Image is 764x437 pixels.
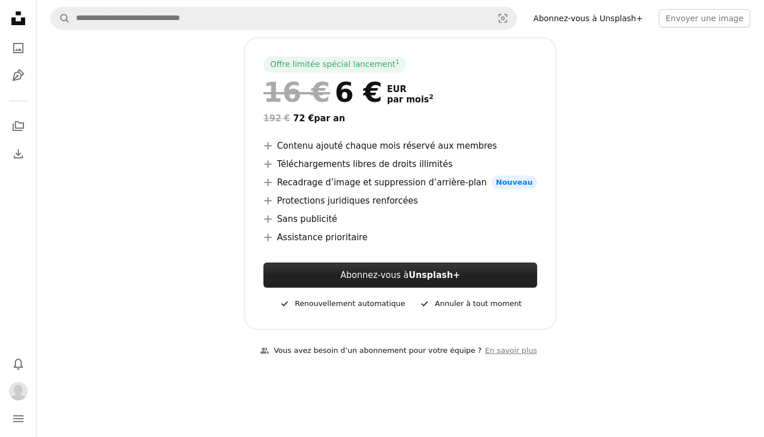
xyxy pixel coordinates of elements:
[279,297,405,311] div: Renouvellement automatique
[263,212,537,226] li: Sans publicité
[263,139,537,153] li: Contenu ajouté chaque mois réservé aux membres
[429,93,434,101] sup: 2
[7,380,30,403] button: Profil
[526,9,650,27] a: Abonnez-vous à Unsplash+
[387,84,433,94] span: EUR
[51,7,70,29] button: Rechercher sur Unsplash
[7,352,30,375] button: Notifications
[9,382,27,400] img: Avatar de l’utilisateur Eliézer ONESTAS
[263,263,537,288] a: Abonnez-vous àUnsplash+
[409,270,460,280] strong: Unsplash+
[395,58,399,65] sup: 1
[263,194,537,208] li: Protections juridiques renforcées
[491,176,537,189] span: Nouveau
[393,59,402,70] a: 1
[659,9,750,27] button: Envoyer une image
[263,77,382,107] div: 6 €
[482,341,541,360] a: En savoir plus
[7,407,30,430] button: Menu
[489,7,517,29] button: Recherche de visuels
[7,115,30,138] a: Collections
[387,94,433,105] span: par mois
[263,77,330,107] span: 16 €
[260,345,482,357] div: Vous avez besoin d’un abonnement pour votre équipe ?
[7,64,30,87] a: Illustrations
[427,94,436,105] a: 2
[263,231,537,244] li: Assistance prioritaire
[263,113,290,124] span: 192 €
[263,112,537,125] div: 72 € par an
[7,37,30,59] a: Photos
[263,57,406,73] div: Offre limitée spécial lancement
[263,176,537,189] li: Recadrage d’image et suppression d’arrière-plan
[263,157,537,171] li: Téléchargements libres de droits illimités
[7,7,30,32] a: Accueil — Unsplash
[7,142,30,165] a: Historique de téléchargement
[50,7,517,30] form: Rechercher des visuels sur tout le site
[419,297,522,311] div: Annuler à tout moment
